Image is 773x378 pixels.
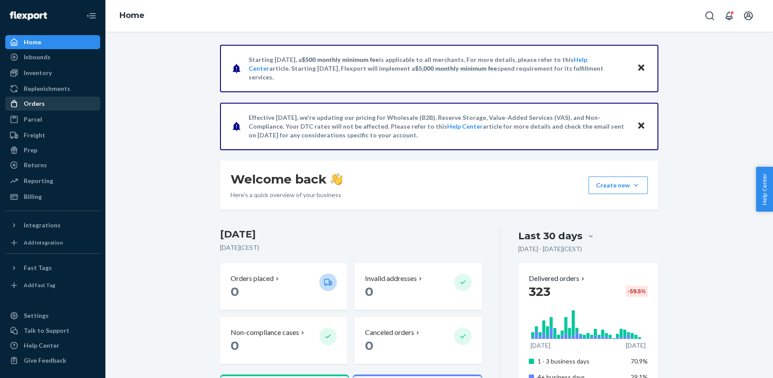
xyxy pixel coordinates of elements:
[24,84,70,93] div: Replenishments
[24,53,51,61] div: Inbounds
[24,115,42,124] div: Parcel
[24,326,69,335] div: Talk to Support
[518,245,582,253] p: [DATE] - [DATE] ( CEST )
[24,239,63,246] div: Add Integration
[5,66,100,80] a: Inventory
[24,192,42,201] div: Billing
[5,82,100,96] a: Replenishments
[24,311,49,320] div: Settings
[5,261,100,275] button: Fast Tags
[631,357,648,365] span: 70.9%
[447,122,483,130] a: Help Center
[720,7,738,25] button: Open notifications
[24,131,45,140] div: Freight
[626,341,646,350] p: [DATE]
[231,328,299,338] p: Non-compliance cases
[701,7,719,25] button: Open Search Box
[24,99,45,108] div: Orders
[220,263,347,310] button: Orders placed 0
[529,274,586,284] button: Delivered orders
[24,146,37,155] div: Prep
[249,55,629,82] p: Starting [DATE], a is applicable to all merchants. For more details, please refer to this article...
[5,278,100,292] a: Add Fast Tag
[10,11,47,20] img: Flexport logo
[5,50,100,64] a: Inbounds
[83,7,100,25] button: Close Navigation
[538,357,624,366] p: 1 - 3 business days
[5,97,100,111] a: Orders
[365,328,414,338] p: Canceled orders
[5,174,100,188] a: Reporting
[636,120,647,133] button: Close
[24,263,52,272] div: Fast Tags
[330,173,343,185] img: hand-wave emoji
[5,324,100,338] a: Talk to Support
[24,221,61,230] div: Integrations
[249,113,629,140] p: Effective [DATE], we're updating our pricing for Wholesale (B2B), Reserve Storage, Value-Added Se...
[112,3,152,29] ol: breadcrumbs
[5,35,100,49] a: Home
[24,38,41,47] div: Home
[231,171,343,187] h1: Welcome back
[415,65,497,72] span: $5,000 monthly minimum fee
[756,167,773,212] button: Help Center
[5,158,100,172] a: Returns
[24,161,47,169] div: Returns
[220,243,482,252] p: [DATE] ( CEST )
[5,353,100,367] button: Give Feedback
[5,128,100,142] a: Freight
[5,112,100,126] a: Parcel
[220,227,482,241] h3: [DATE]
[5,190,100,204] a: Billing
[354,317,482,364] button: Canceled orders 0
[626,286,648,297] div: -59.5 %
[24,356,66,365] div: Give Feedback
[231,274,274,284] p: Orders placed
[518,229,582,243] div: Last 30 days
[5,338,100,353] a: Help Center
[365,274,417,284] p: Invalid addresses
[636,62,647,75] button: Close
[231,191,343,199] p: Here’s a quick overview of your business
[529,284,550,299] span: 323
[365,284,373,299] span: 0
[354,263,482,310] button: Invalid addresses 0
[24,176,53,185] div: Reporting
[5,218,100,232] button: Integrations
[24,341,59,350] div: Help Center
[231,284,239,299] span: 0
[119,11,144,20] a: Home
[24,281,55,289] div: Add Fast Tag
[589,176,648,194] button: Create new
[231,338,239,353] span: 0
[5,143,100,157] a: Prep
[531,341,550,350] p: [DATE]
[24,68,52,77] div: Inventory
[740,7,757,25] button: Open account menu
[5,309,100,323] a: Settings
[220,317,347,364] button: Non-compliance cases 0
[365,338,373,353] span: 0
[5,236,100,250] a: Add Integration
[302,56,379,63] span: $500 monthly minimum fee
